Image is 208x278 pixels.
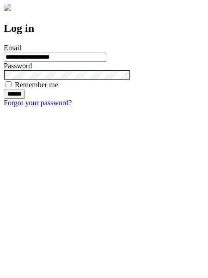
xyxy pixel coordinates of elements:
label: Password [4,62,32,70]
img: logo-4e3dc11c47720685a147b03b5a06dd966a58ff35d612b21f08c02c0306f2b779.png [4,4,11,11]
a: Forgot your password? [4,99,72,107]
label: Remember me [15,81,58,89]
h2: Log in [4,22,204,35]
label: Email [4,44,21,52]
